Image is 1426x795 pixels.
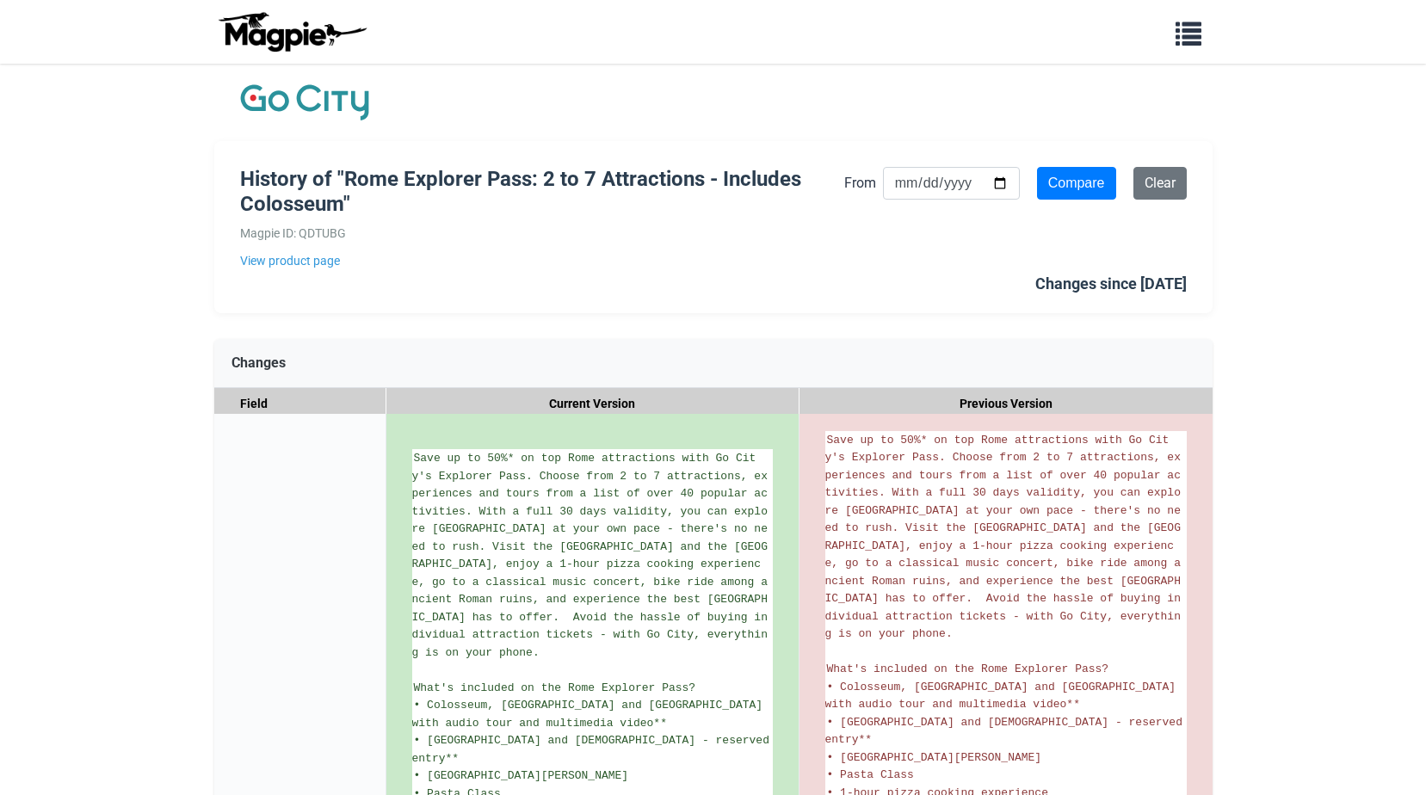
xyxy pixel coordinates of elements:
[844,172,876,194] label: From
[799,388,1213,420] div: Previous Version
[827,768,914,781] span: • Pasta Class
[412,734,776,765] span: • [GEOGRAPHIC_DATA] and [DEMOGRAPHIC_DATA] - reserved entry**
[827,662,1109,675] span: What's included on the Rome Explorer Pass?
[825,716,1189,747] span: • [GEOGRAPHIC_DATA] and [DEMOGRAPHIC_DATA] - reserved entry**
[214,339,1213,388] div: Changes
[827,751,1042,764] span: • [GEOGRAPHIC_DATA][PERSON_NAME]
[1133,167,1187,200] a: Clear
[214,11,369,52] img: logo-ab69f6fb50320c5b225c76a69d11143b.png
[414,769,629,782] span: • [GEOGRAPHIC_DATA][PERSON_NAME]
[825,434,1181,641] span: Save up to 50%* on top Rome attractions with Go City's Explorer Pass. Choose from 2 to 7 attracti...
[412,699,769,730] span: • Colosseum, [GEOGRAPHIC_DATA] and [GEOGRAPHIC_DATA] with audio tour and multimedia video**
[1035,272,1187,297] div: Changes since [DATE]
[240,224,844,243] div: Magpie ID: QDTUBG
[240,167,844,217] h1: History of "Rome Explorer Pass: 2 to 7 Attractions - Includes Colosseum"
[214,388,386,420] div: Field
[825,681,1182,712] span: • Colosseum, [GEOGRAPHIC_DATA] and [GEOGRAPHIC_DATA] with audio tour and multimedia video**
[240,251,844,270] a: View product page
[240,81,369,124] img: Company Logo
[414,681,696,694] span: What's included on the Rome Explorer Pass?
[1037,167,1116,200] input: Compare
[386,388,799,420] div: Current Version
[412,452,768,659] span: Save up to 50%* on top Rome attractions with Go City's Explorer Pass. Choose from 2 to 7 attracti...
